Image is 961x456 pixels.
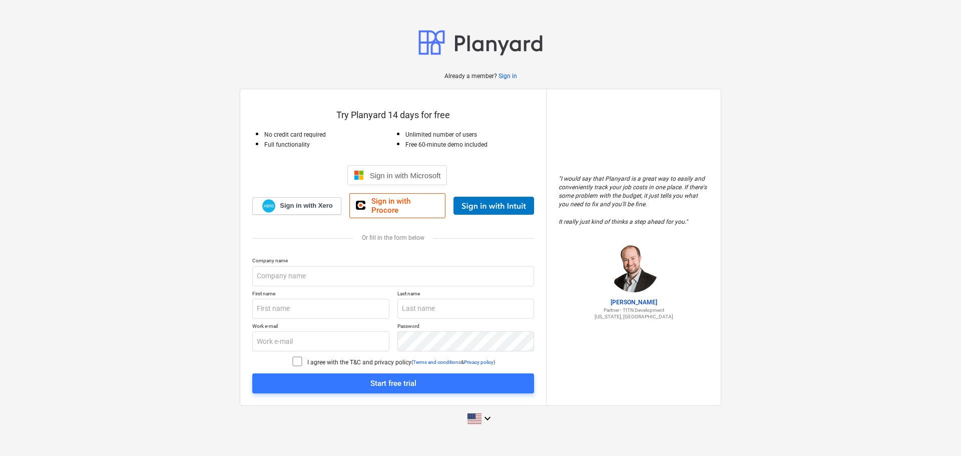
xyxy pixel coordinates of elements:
[252,109,534,121] p: Try Planyard 14 days for free
[264,131,393,139] p: No credit card required
[411,359,495,365] p: ( & )
[413,359,461,365] a: Terms and conditions
[397,299,535,319] input: Last name
[252,266,534,286] input: Company name
[252,323,389,331] p: Work e-mail
[482,412,494,424] i: keyboard_arrow_down
[371,197,439,215] span: Sign in with Procore
[609,242,659,292] img: Jordan Cohen
[252,373,534,393] button: Start free trial
[397,323,535,331] p: Password
[559,298,709,307] p: [PERSON_NAME]
[370,171,441,180] span: Sign in with Microsoft
[252,299,389,319] input: First name
[252,234,534,241] div: Or fill in the form below
[405,141,535,149] p: Free 60-minute demo included
[307,358,411,367] p: I agree with the T&C and privacy policy
[559,313,709,320] p: [US_STATE], [GEOGRAPHIC_DATA]
[280,201,332,210] span: Sign in with Xero
[464,359,494,365] a: Privacy policy
[252,257,534,266] p: Company name
[264,141,393,149] p: Full functionality
[559,175,709,226] p: " I would say that Planyard is a great way to easily and conveniently track your job costs in one...
[262,199,275,213] img: Xero logo
[252,197,341,215] a: Sign in with Xero
[405,131,535,139] p: Unlimited number of users
[354,170,364,180] img: Microsoft logo
[370,377,416,390] div: Start free trial
[397,290,535,299] p: Last name
[499,72,517,81] a: Sign in
[252,331,389,351] input: Work e-mail
[444,72,499,81] p: Already a member?
[349,193,445,218] a: Sign in with Procore
[252,290,389,299] p: First name
[559,307,709,313] p: Partner - TITN Development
